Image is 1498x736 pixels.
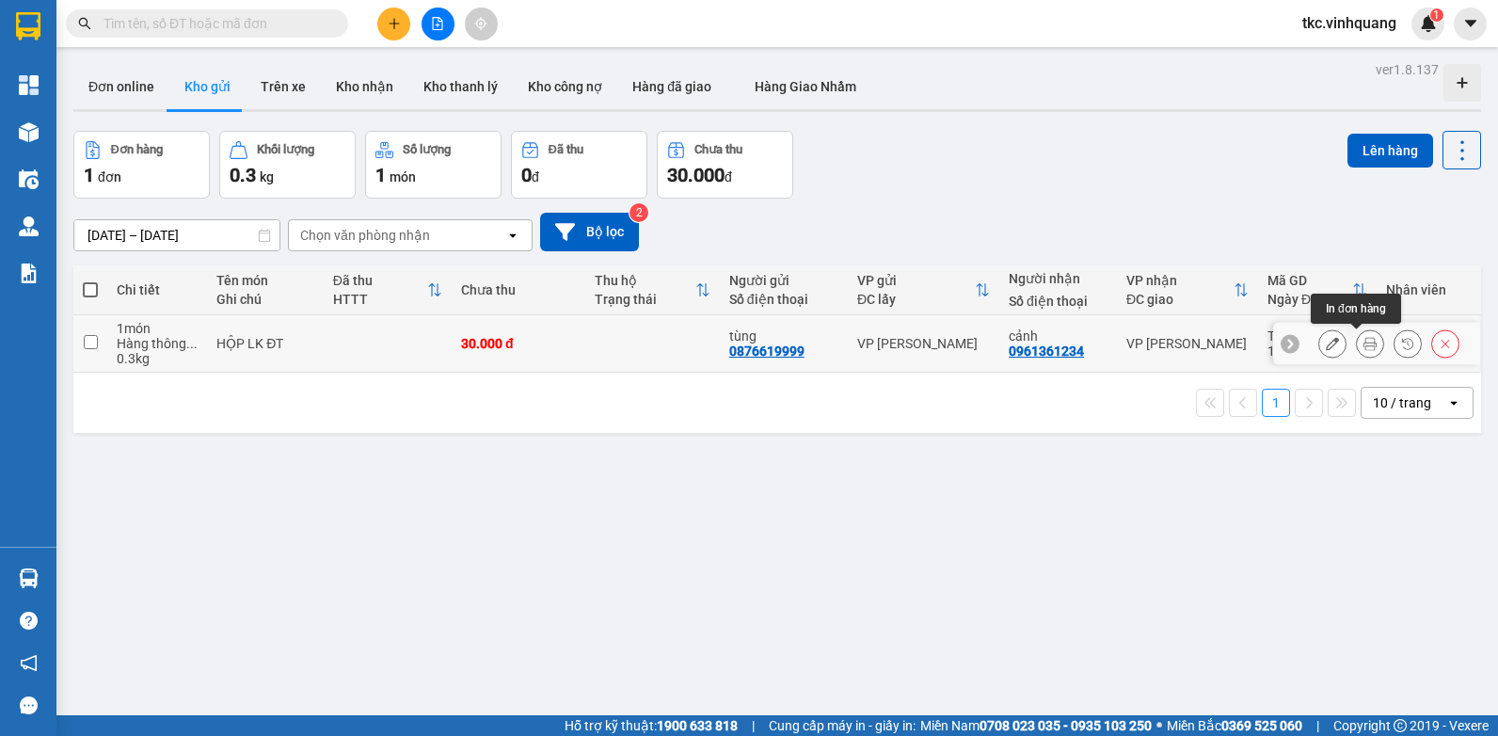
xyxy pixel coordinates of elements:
span: file-add [431,17,444,30]
div: Sửa đơn hàng [1318,329,1347,358]
span: notification [20,654,38,672]
button: Kho thanh lý [408,64,513,109]
div: 10 / trang [1373,393,1431,412]
img: dashboard-icon [19,75,39,95]
img: warehouse-icon [19,169,39,189]
div: Chưa thu [694,143,742,156]
span: | [1316,715,1319,736]
div: Đã thu [549,143,583,156]
button: Đơn hàng1đơn [73,131,210,199]
span: 1 [84,164,94,186]
button: Hàng đã giao [617,64,726,109]
span: đ [532,169,539,184]
button: Chưa thu30.000đ [657,131,793,199]
img: icon-new-feature [1420,15,1437,32]
span: Miền Bắc [1167,715,1302,736]
span: ⚪️ [1156,722,1162,729]
span: copyright [1394,719,1407,732]
div: Ghi chú [216,292,314,307]
th: Toggle SortBy [585,265,719,315]
span: aim [474,17,487,30]
strong: 0708 023 035 - 0935 103 250 [980,718,1152,733]
div: Chi tiết [117,282,198,297]
button: Kho công nợ [513,64,617,109]
div: Tên món [216,273,314,288]
button: Đơn online [73,64,169,109]
span: Hàng Giao Nhầm [755,79,856,94]
button: 1 [1262,389,1290,417]
div: Số điện thoại [729,292,838,307]
div: 0876619999 [729,344,805,359]
svg: open [1446,395,1461,410]
div: VP [PERSON_NAME] [1126,336,1249,351]
span: 0 [521,164,532,186]
strong: CÔNG TY TNHH VĨNH QUANG [131,17,387,37]
div: Khối lượng [257,143,314,156]
img: solution-icon [19,264,39,283]
div: Ngày ĐH [1267,292,1352,307]
span: 30.000 [667,164,725,186]
div: 30.000 đ [461,336,576,351]
span: plus [388,17,401,30]
span: message [20,696,38,714]
button: file-add [422,8,454,40]
strong: PHIẾU GỬI HÀNG [183,40,335,60]
div: Chưa thu [461,282,576,297]
span: search [78,17,91,30]
span: Cung cấp máy in - giấy in: [769,715,916,736]
div: ver 1.8.137 [1376,59,1439,80]
div: In đơn hàng [1311,294,1401,324]
div: Chọn văn phòng nhận [300,226,430,245]
div: Đơn hàng [111,143,163,156]
span: Hỗ trợ kỹ thuật: [565,715,738,736]
img: warehouse-icon [19,216,39,236]
div: TKC1208250284 [1267,328,1367,344]
span: món [390,169,416,184]
div: 0.3 kg [117,351,198,366]
div: ĐC giao [1126,292,1234,307]
span: 0.3 [230,164,256,186]
th: Toggle SortBy [324,265,452,315]
img: warehouse-icon [19,122,39,142]
svg: open [505,228,520,243]
strong: : [DOMAIN_NAME] [175,82,342,100]
span: 1 [1433,8,1440,22]
strong: Người gửi: [19,137,77,152]
button: Lên hàng [1347,134,1433,168]
div: VP [PERSON_NAME] [857,336,990,351]
div: Trạng thái [595,292,694,307]
span: tkc.vinhquang [1287,11,1411,35]
span: kg [260,169,274,184]
div: Đã thu [333,273,427,288]
span: đơn [98,169,121,184]
div: ĐC lấy [857,292,975,307]
span: tùng [80,137,104,152]
div: 14:16 [DATE] [1267,344,1367,359]
div: Tạo kho hàng mới [1443,64,1481,102]
div: 1 món [117,321,198,336]
button: Trên xe [246,64,321,109]
div: Thu hộ [595,273,694,288]
span: VP gửi: [21,109,244,129]
div: cảnh [1009,328,1108,344]
div: 0961361234 [1009,344,1084,359]
div: HỘP LK ĐT [216,336,314,351]
div: Hàng thông thường [117,336,198,351]
button: Khối lượng0.3kg [219,131,356,199]
div: Số điện thoại [1009,294,1108,309]
img: logo [12,18,91,97]
span: Miền Nam [920,715,1152,736]
img: warehouse-icon [19,568,39,588]
span: 1 [375,164,386,186]
sup: 2 [629,203,648,222]
span: caret-down [1462,15,1479,32]
img: logo-vxr [16,12,40,40]
div: Nhân viên [1386,282,1470,297]
span: Website [175,85,219,99]
div: Số lượng [403,143,451,156]
th: Toggle SortBy [1117,265,1258,315]
button: plus [377,8,410,40]
strong: Hotline : 0889 23 23 23 [198,64,320,78]
span: 47 [PERSON_NAME] [76,109,244,129]
span: đ [725,169,732,184]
